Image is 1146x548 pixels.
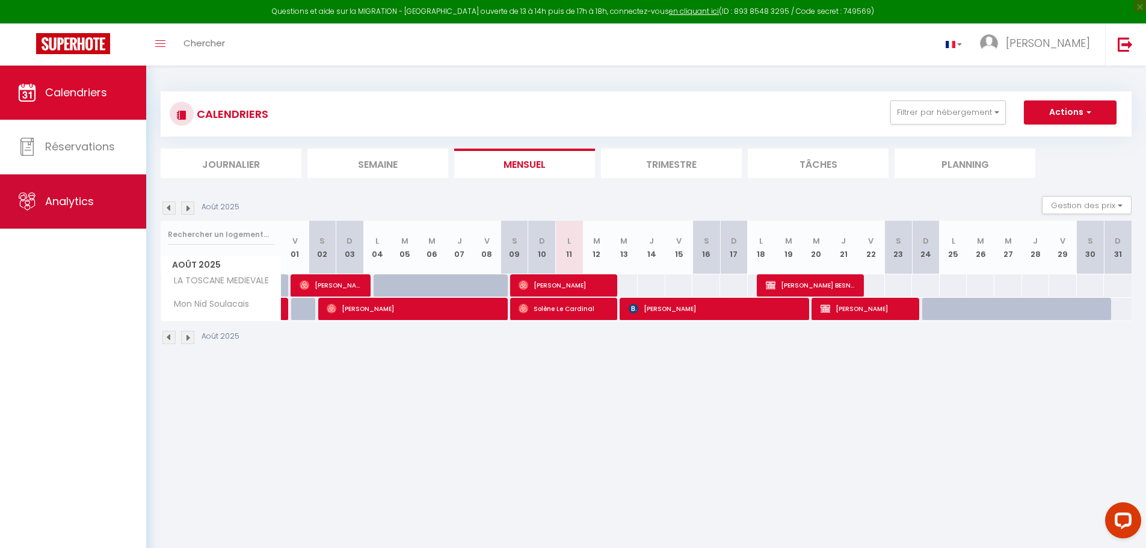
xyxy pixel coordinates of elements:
abbr: L [567,235,571,247]
abbr: J [841,235,846,247]
th: 20 [803,221,830,274]
img: logout [1118,37,1133,52]
th: 29 [1049,221,1077,274]
a: ... [PERSON_NAME] [971,23,1105,66]
th: 28 [1022,221,1050,274]
abbr: M [593,235,600,247]
th: 16 [692,221,720,274]
span: Analytics [45,194,94,209]
h3: CALENDRIERS [194,100,268,128]
th: 18 [748,221,775,274]
abbr: M [785,235,792,247]
input: Rechercher un logement... [168,224,274,245]
li: Tâches [748,149,889,178]
span: Mon Nid Soulacais [163,298,252,311]
abbr: V [868,235,873,247]
th: 14 [638,221,665,274]
th: 01 [282,221,309,274]
th: 02 [309,221,336,274]
abbr: M [428,235,436,247]
abbr: S [896,235,901,247]
button: Actions [1024,100,1117,125]
abbr: L [952,235,955,247]
button: Filtrer par hébergement [890,100,1006,125]
p: Août 2025 [202,202,239,213]
span: [PERSON_NAME] BESNOU [766,274,858,297]
abbr: M [620,235,627,247]
li: Planning [895,149,1035,178]
abbr: V [1060,235,1065,247]
abbr: D [347,235,353,247]
a: en cliquant ici [669,6,719,16]
span: Calendriers [45,85,107,100]
p: Août 2025 [202,331,239,342]
th: 26 [967,221,994,274]
abbr: J [649,235,654,247]
abbr: D [539,235,545,247]
th: 04 [363,221,391,274]
span: [PERSON_NAME] [1006,35,1090,51]
abbr: S [1088,235,1093,247]
button: Gestion des prix [1042,196,1132,214]
li: Journalier [161,149,301,178]
abbr: J [457,235,462,247]
th: 24 [912,221,940,274]
abbr: S [512,235,517,247]
span: Août 2025 [161,256,281,274]
abbr: D [731,235,737,247]
span: [PERSON_NAME] [821,297,913,320]
th: 25 [940,221,967,274]
li: Mensuel [454,149,595,178]
abbr: D [923,235,929,247]
span: [PERSON_NAME] [327,297,502,320]
th: 23 [885,221,913,274]
span: [PERSON_NAME] [300,274,364,297]
li: Trimestre [601,149,742,178]
span: [PERSON_NAME] [519,274,611,297]
th: 31 [1104,221,1132,274]
th: 17 [720,221,748,274]
span: LA TOSCANE MEDIEVALE [163,274,272,288]
th: 05 [391,221,419,274]
th: 19 [775,221,803,274]
abbr: S [704,235,709,247]
abbr: M [401,235,408,247]
th: 22 [857,221,885,274]
th: 21 [830,221,857,274]
th: 07 [446,221,473,274]
span: Solène Le Cardinal [519,297,611,320]
th: 09 [501,221,528,274]
abbr: V [292,235,298,247]
abbr: S [319,235,325,247]
th: 03 [336,221,364,274]
th: 11 [555,221,583,274]
span: [PERSON_NAME] [629,297,804,320]
img: ... [980,34,998,52]
li: Semaine [307,149,448,178]
abbr: V [676,235,682,247]
abbr: M [813,235,820,247]
th: 30 [1077,221,1104,274]
abbr: M [1005,235,1012,247]
th: 10 [528,221,556,274]
th: 12 [583,221,611,274]
img: Super Booking [36,33,110,54]
iframe: LiveChat chat widget [1095,497,1146,548]
span: Chercher [183,37,225,49]
span: Réservations [45,139,115,154]
abbr: D [1115,235,1121,247]
th: 27 [994,221,1022,274]
abbr: L [759,235,763,247]
a: Chercher [174,23,234,66]
abbr: M [977,235,984,247]
th: 08 [473,221,501,274]
th: 06 [418,221,446,274]
abbr: J [1033,235,1038,247]
abbr: L [375,235,379,247]
th: 15 [665,221,693,274]
abbr: V [484,235,490,247]
th: 13 [611,221,638,274]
